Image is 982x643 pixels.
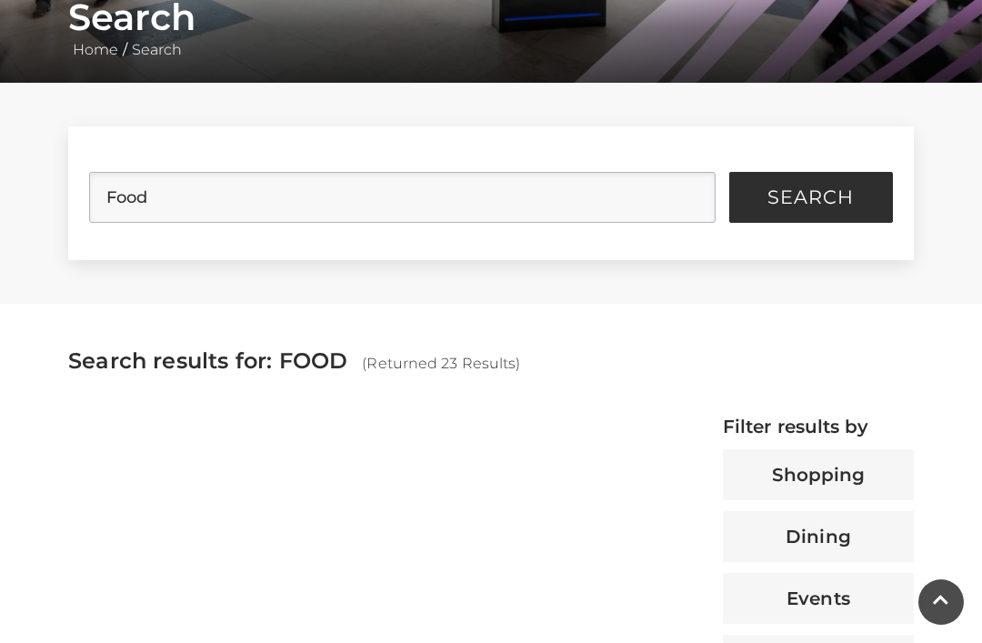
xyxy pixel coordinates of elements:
[723,449,914,500] button: Shopping
[729,172,893,223] button: Search
[723,511,914,562] button: Dining
[68,41,123,58] a: Home
[362,355,520,372] span: (Returned 23 Results)
[68,347,347,374] span: Search results for: FOOD
[767,188,854,206] span: Search
[127,41,186,58] a: Search
[723,573,914,624] button: Events
[723,416,914,437] h4: Filter results by
[89,172,715,223] input: Search Site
